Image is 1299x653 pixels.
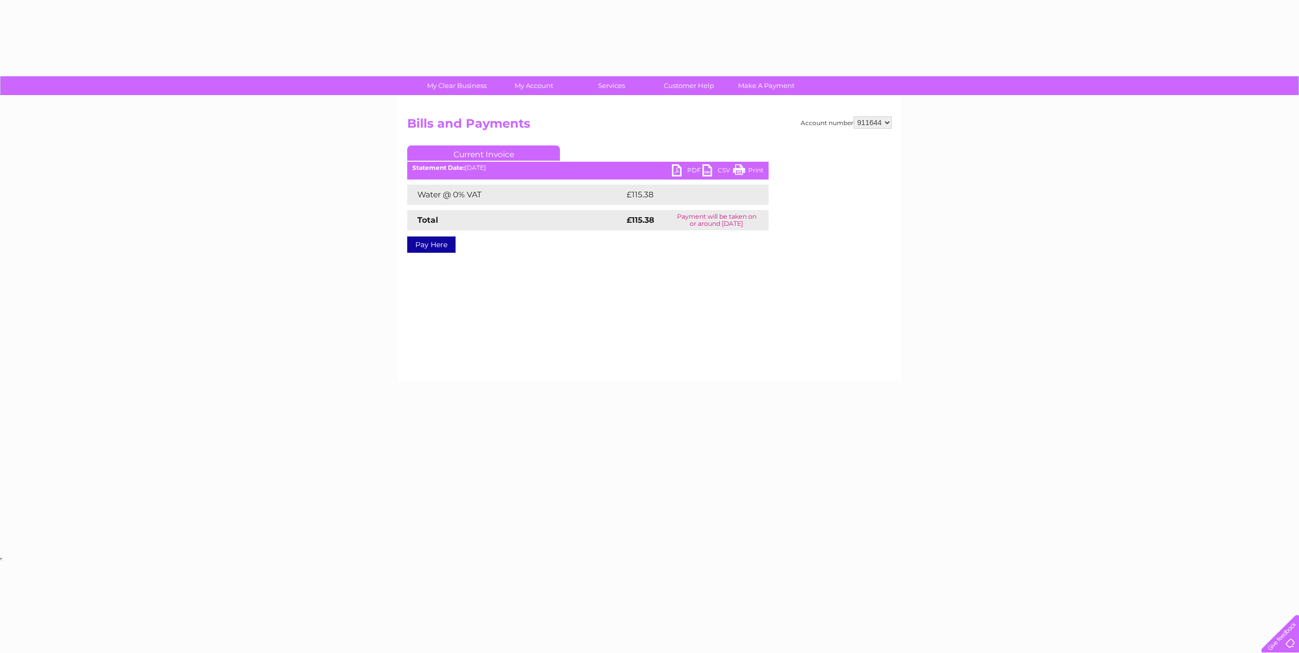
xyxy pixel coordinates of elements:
strong: £115.38 [627,215,654,225]
td: Water @ 0% VAT [407,185,624,205]
td: Payment will be taken on or around [DATE] [664,210,769,230]
a: Current Invoice [407,145,560,161]
div: [DATE] [407,164,769,171]
h2: Bills and Payments [407,116,892,136]
a: Make A Payment [724,76,808,95]
a: Customer Help [647,76,731,95]
a: CSV [702,164,733,179]
a: Pay Here [407,236,456,253]
b: Statement Date: [412,164,465,171]
a: Services [570,76,654,95]
strong: Total [417,215,438,225]
div: Account number [801,116,892,129]
a: Print [733,164,764,179]
a: PDF [672,164,702,179]
a: My Clear Business [415,76,499,95]
a: My Account [492,76,576,95]
td: £115.38 [624,185,749,205]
